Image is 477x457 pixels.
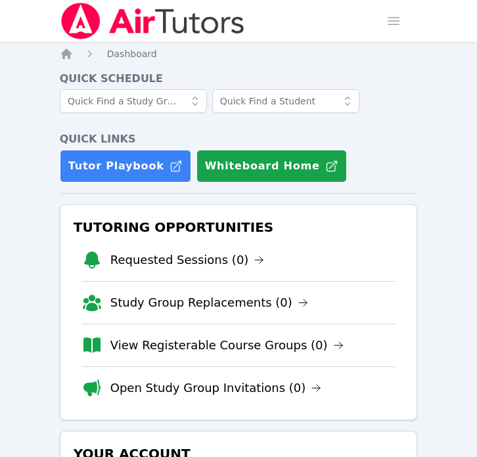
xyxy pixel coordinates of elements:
a: Study Group Replacements (0) [110,294,308,312]
a: Tutor Playbook [60,150,191,183]
img: Air Tutors [60,3,246,39]
input: Quick Find a Student [212,89,359,113]
a: View Registerable Course Groups (0) [110,336,344,355]
input: Quick Find a Study Group [60,89,207,113]
button: Whiteboard Home [196,150,347,183]
h4: Quick Links [60,131,418,147]
h3: Tutoring Opportunities [71,215,407,239]
h4: Quick Schedule [60,71,418,87]
span: Dashboard [107,49,157,59]
a: Dashboard [107,47,157,60]
a: Open Study Group Invitations (0) [110,379,322,397]
nav: Breadcrumb [60,47,418,60]
a: Requested Sessions (0) [110,251,265,269]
